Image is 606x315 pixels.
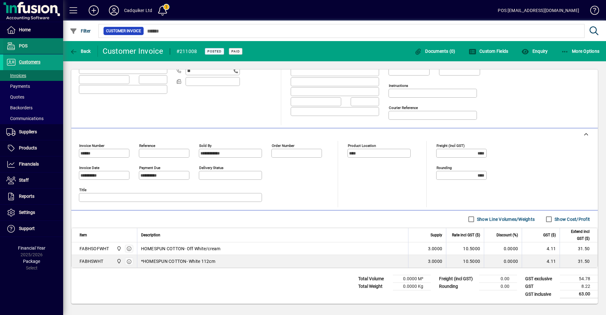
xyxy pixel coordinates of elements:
span: Settings [19,210,35,215]
span: Suppliers [19,129,37,134]
mat-label: Invoice number [79,143,104,148]
td: GST exclusive [522,275,560,283]
a: Settings [3,205,63,221]
a: Invoices [3,70,63,81]
span: Supply [431,232,442,239]
td: 0.0000 M³ [393,275,431,283]
span: Financials [19,161,39,167]
div: 10.5000 [450,245,480,252]
span: Reports [19,194,34,199]
mat-label: Payment due [139,166,160,170]
span: GST ($) [543,232,556,239]
span: Invoices [6,73,26,78]
span: Backorders [6,105,33,110]
span: Customers [19,59,40,64]
a: Quotes [3,92,63,102]
mat-label: Invoice date [79,166,99,170]
span: Discount (%) [496,232,518,239]
div: 10.5000 [450,258,480,264]
span: Financial Year [18,245,45,251]
div: #211008 [176,46,197,57]
span: Rate incl GST ($) [452,232,480,239]
div: POS [EMAIL_ADDRESS][DOMAIN_NAME] [498,5,579,15]
mat-label: Instructions [389,83,408,88]
app-page-header-button: Back [63,45,98,57]
a: Backorders [3,102,63,113]
a: Home [3,22,63,38]
mat-label: Courier Reference [389,106,418,110]
mat-label: Order number [272,143,294,148]
td: 0.0000 [484,242,522,255]
button: Add [84,5,104,16]
td: 4.11 [522,242,560,255]
span: Enquiry [521,49,548,54]
a: POS [3,38,63,54]
button: More Options [560,45,601,57]
span: Item [80,232,87,239]
span: *HOMESPUN COTTON- White 112cm [141,258,215,264]
td: 4.11 [522,255,560,268]
mat-label: Freight (incl GST) [437,143,465,148]
a: Staff [3,173,63,188]
td: 0.00 [479,275,517,283]
div: FABHSWHT [80,258,103,264]
span: Posted [207,49,222,53]
span: Extend incl GST ($) [564,228,590,242]
span: Communications [6,116,44,121]
a: Communications [3,113,63,124]
a: Suppliers [3,124,63,140]
div: FABHSOFWHT [80,245,109,252]
label: Show Cost/Profit [553,216,590,222]
td: Freight (incl GST) [436,275,479,283]
button: Back [68,45,92,57]
td: 8.22 [560,283,598,290]
label: Show Line Volumes/Weights [476,216,535,222]
td: 31.50 [560,242,597,255]
mat-label: Reference [139,143,155,148]
span: Customer Invoice [106,28,141,34]
span: Documents (0) [414,49,455,54]
span: Shop [115,245,122,252]
td: GST inclusive [522,290,560,298]
td: 0.0000 [484,255,522,268]
span: Home [19,27,31,32]
span: Quotes [6,94,24,100]
span: Shop [115,258,122,265]
button: Enquiry [520,45,549,57]
td: 63.00 [560,290,598,298]
mat-label: Rounding [437,166,452,170]
a: Support [3,221,63,237]
button: Custom Fields [467,45,510,57]
span: Filter [70,28,91,33]
a: Knowledge Base [585,1,598,22]
button: Filter [68,25,92,37]
span: Description [141,232,160,239]
span: Custom Fields [469,49,508,54]
span: 3.0000 [428,245,443,252]
span: Paid [231,49,240,53]
td: Rounding [436,283,479,290]
div: Customer Invoice [103,46,163,56]
a: Payments [3,81,63,92]
mat-label: Product location [348,143,376,148]
span: Back [70,49,91,54]
span: Payments [6,84,30,89]
td: 0.00 [479,283,517,290]
td: Total Weight [355,283,393,290]
span: POS [19,43,27,48]
span: 3.0000 [428,258,443,264]
span: Products [19,145,37,150]
td: Total Volume [355,275,393,283]
span: Support [19,226,35,231]
a: Products [3,140,63,156]
mat-label: Sold by [199,143,211,148]
mat-label: Delivery status [199,166,223,170]
mat-label: Title [79,188,86,192]
span: HOMESPUN COTTON- Off White/cream [141,245,221,252]
button: Documents (0) [413,45,457,57]
a: Reports [3,189,63,204]
button: Profile [104,5,124,16]
td: 0.0000 Kg [393,283,431,290]
span: More Options [561,49,600,54]
td: GST [522,283,560,290]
